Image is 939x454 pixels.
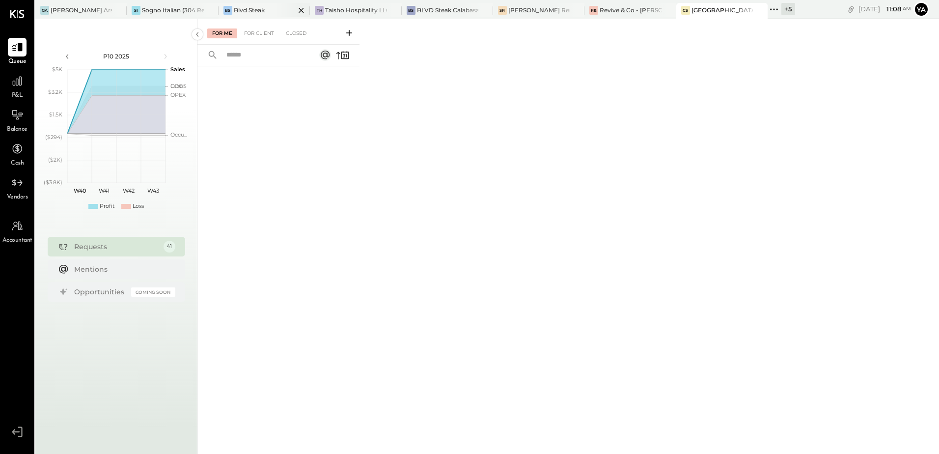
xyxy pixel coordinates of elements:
[11,159,24,168] span: Cash
[131,287,175,297] div: Coming Soon
[170,91,186,98] text: OPEX
[498,6,507,15] div: SR
[281,28,311,38] div: Closed
[0,140,34,168] a: Cash
[0,173,34,202] a: Vendors
[315,6,324,15] div: TH
[8,57,27,66] span: Queue
[170,83,185,89] text: Labor
[100,202,114,210] div: Profit
[325,6,387,14] div: Taisho Hospitality LLC
[40,6,49,15] div: GA
[691,6,753,14] div: [GEOGRAPHIC_DATA][PERSON_NAME]
[508,6,570,14] div: [PERSON_NAME] Restaurant & Deli
[589,6,598,15] div: R&
[407,6,415,15] div: BS
[123,187,135,194] text: W42
[223,6,232,15] div: BS
[73,187,85,194] text: W40
[7,193,28,202] span: Vendors
[133,202,144,210] div: Loss
[170,66,185,73] text: Sales
[52,66,62,73] text: $5K
[0,72,34,100] a: P&L
[164,241,175,253] div: 41
[7,125,28,134] span: Balance
[239,28,279,38] div: For Client
[600,6,661,14] div: Revive & Co - [PERSON_NAME]
[858,4,911,14] div: [DATE]
[207,28,237,38] div: For Me
[45,134,62,141] text: ($294)
[74,242,159,252] div: Requests
[51,6,112,14] div: [PERSON_NAME] Arso
[2,236,32,245] span: Accountant
[147,187,159,194] text: W43
[781,3,795,15] div: + 5
[48,156,62,163] text: ($2K)
[0,217,34,245] a: Accountant
[234,6,265,14] div: Blvd Steak
[44,179,62,186] text: ($3.8K)
[75,52,158,60] div: P10 2025
[913,1,929,17] button: Ya
[132,6,140,15] div: SI
[48,88,62,95] text: $3.2K
[0,106,34,134] a: Balance
[12,91,23,100] span: P&L
[74,264,170,274] div: Mentions
[49,111,62,118] text: $1.5K
[681,6,690,15] div: CS
[846,4,856,14] div: copy link
[99,187,110,194] text: W41
[170,131,187,138] text: Occu...
[0,38,34,66] a: Queue
[74,287,126,297] div: Opportunities
[417,6,478,14] div: BLVD Steak Calabasas
[142,6,203,14] div: Sogno Italian (304 Restaurant)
